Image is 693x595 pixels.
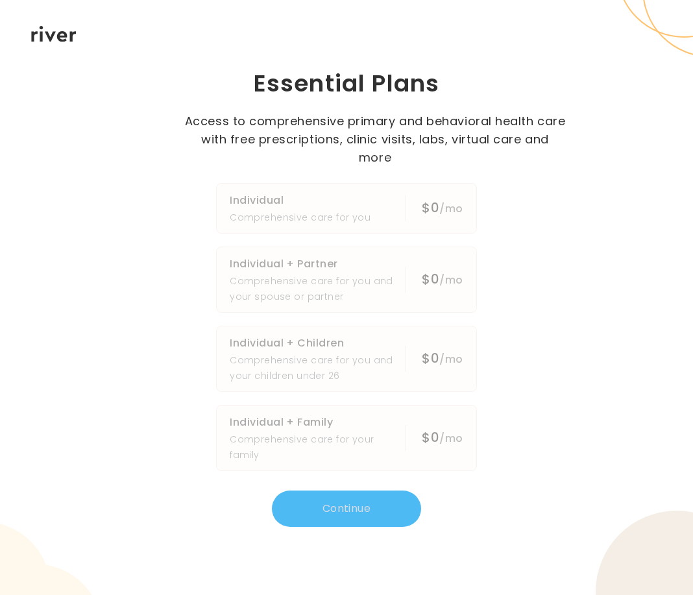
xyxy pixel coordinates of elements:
[216,247,477,313] button: Individual + PartnerComprehensive care for you and your spouse or partner$0/mo
[230,413,406,431] h3: Individual + Family
[184,112,566,167] p: Access to comprehensive primary and behavioral health care with free prescriptions, clinic visits...
[230,352,406,383] p: Comprehensive care for you and your children under 26
[216,183,477,234] button: IndividualComprehensive care for you$0/mo
[422,349,463,369] div: $0
[184,68,509,99] h1: Essential Plans
[439,201,463,216] span: /mo
[272,491,421,527] button: Continue
[230,210,371,225] p: Comprehensive care for you
[422,270,463,289] div: $0
[230,273,406,304] p: Comprehensive care for you and your spouse or partner
[216,326,477,392] button: Individual + ChildrenComprehensive care for you and your children under 26$0/mo
[230,255,406,273] h3: Individual + Partner
[439,352,463,367] span: /mo
[422,199,463,218] div: $0
[216,405,477,471] button: Individual + FamilyComprehensive care for your family$0/mo
[439,431,463,446] span: /mo
[230,334,406,352] h3: Individual + Children
[230,431,406,463] p: Comprehensive care for your family
[422,428,463,448] div: $0
[439,273,463,287] span: /mo
[230,191,371,210] h3: Individual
